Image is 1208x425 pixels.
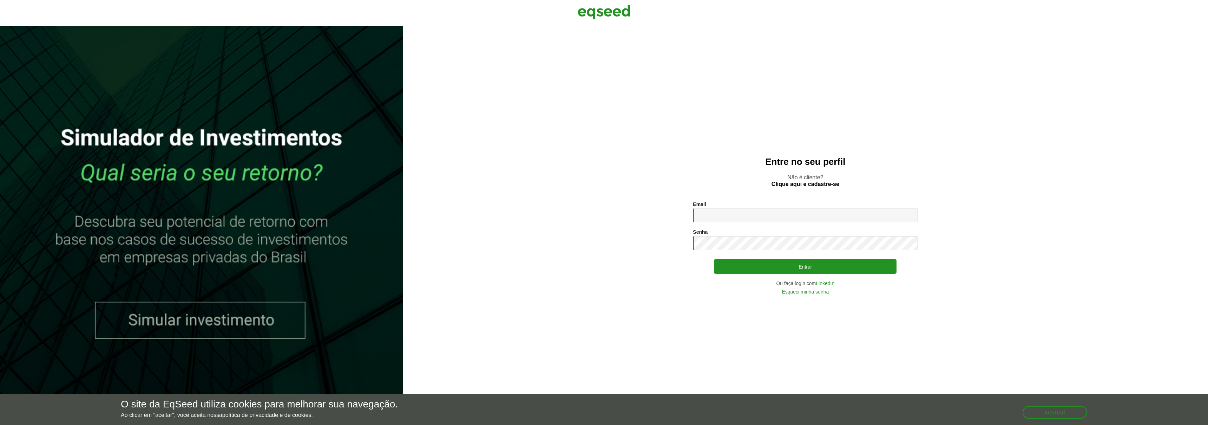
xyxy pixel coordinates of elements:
h5: O site da EqSeed utiliza cookies para melhorar sua navegação. [121,399,398,410]
img: EqSeed Logo [578,4,630,21]
button: Aceitar [1023,406,1087,419]
div: Ou faça login com [693,281,918,286]
p: Ao clicar em "aceitar", você aceita nossa . [121,412,398,418]
a: LinkedIn [816,281,834,286]
label: Email [693,202,706,207]
label: Senha [693,230,708,234]
a: política de privacidade e de cookies [222,412,311,418]
a: Esqueci minha senha [782,289,829,294]
p: Não é cliente? [417,174,1194,187]
a: Clique aqui e cadastre-se [772,181,839,187]
button: Entrar [714,259,897,274]
h2: Entre no seu perfil [417,157,1194,167]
